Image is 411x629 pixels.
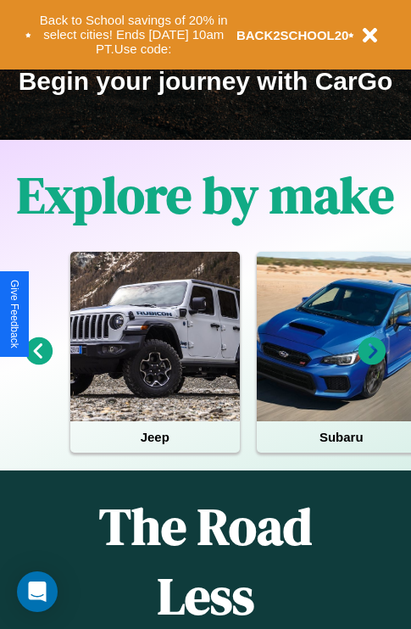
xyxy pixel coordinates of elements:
b: BACK2SCHOOL20 [236,28,349,42]
h4: Jeep [70,421,240,453]
h1: Explore by make [17,160,394,230]
div: Give Feedback [8,280,20,348]
button: Back to School savings of 20% in select cities! Ends [DATE] 10am PT.Use code: [31,8,236,61]
div: Open Intercom Messenger [17,571,58,612]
